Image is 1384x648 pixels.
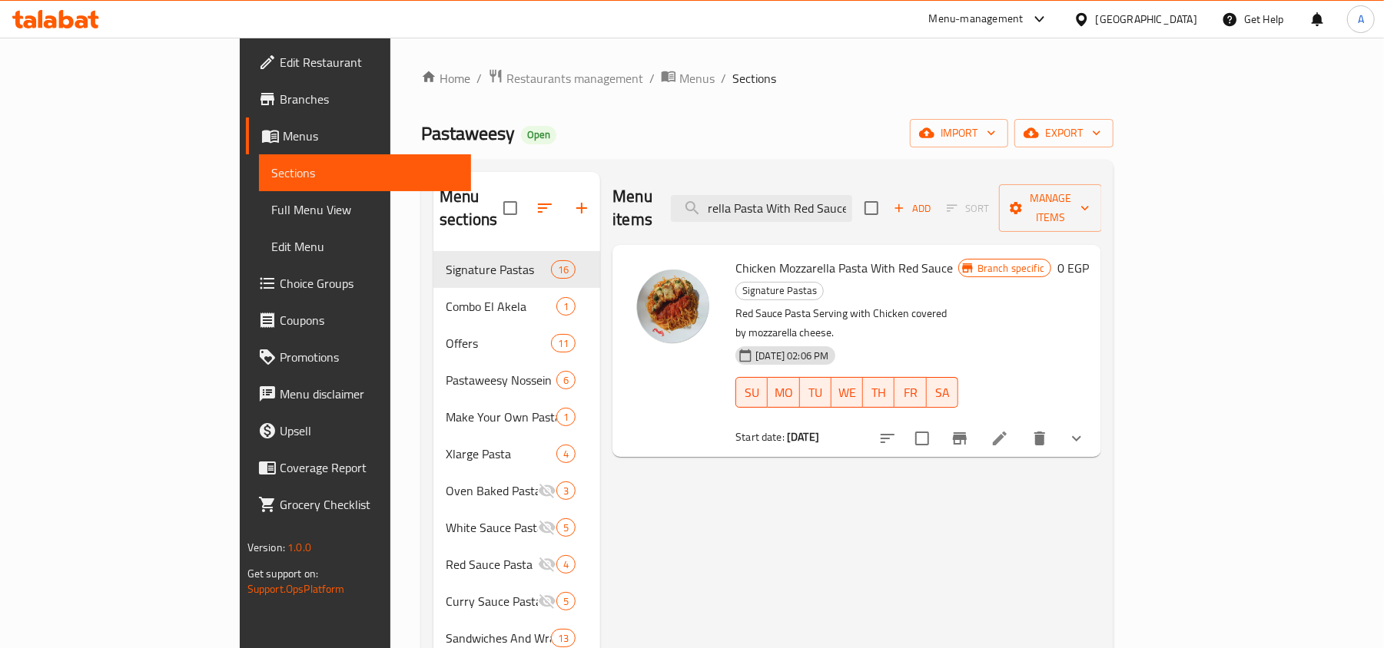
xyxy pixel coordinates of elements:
span: 3 [557,484,575,498]
a: Menu disclaimer [246,375,471,412]
div: items [556,555,576,574]
div: items [551,629,576,647]
svg: Inactive section [538,555,556,574]
a: Sections [259,154,471,191]
div: Oven Baked Pasta [446,481,538,500]
button: WE [831,377,863,408]
span: 5 [557,521,575,535]
span: 1 [557,299,575,314]
div: items [556,445,576,463]
span: Sandwiches And Wraps [446,629,551,647]
span: Edit Menu [271,237,459,256]
p: Red Sauce Pasta Serving with Chicken covered by mozzarella cheese. [735,304,958,342]
span: 11 [552,336,575,351]
button: Manage items [999,184,1102,232]
div: Menu-management [929,10,1024,28]
li: / [721,69,726,88]
div: Signature Pastas [735,282,824,300]
span: WE [838,382,857,404]
a: Edit menu item [991,429,1009,448]
span: 1 [557,410,575,425]
input: search [671,195,852,222]
span: TU [806,382,825,404]
a: Choice Groups [246,265,471,302]
div: White Sauce Pasta5 [433,509,600,546]
div: items [556,481,576,500]
button: MO [768,377,799,408]
img: Chicken Mozzarella Pasta With Red Sauce [625,257,723,355]
span: 5 [557,594,575,609]
span: Manage items [1011,189,1090,227]
button: SA [927,377,958,408]
a: Coupons [246,302,471,339]
span: 6 [557,373,575,388]
span: Signature Pastas [446,260,551,279]
span: 16 [552,263,575,277]
a: Restaurants management [488,68,643,88]
li: / [476,69,482,88]
a: Promotions [246,339,471,375]
span: Edit Restaurant [280,53,459,71]
span: Chicken Mozzarella Pasta With Red Sauce [735,256,953,279]
h2: Menu items [612,185,652,231]
span: Pastaweesy Nossein [446,371,556,389]
span: Add item [888,197,937,220]
button: Branch-specific-item [941,420,978,457]
span: export [1027,124,1101,143]
a: Branches [246,81,471,117]
span: Sections [732,69,776,88]
button: FR [894,377,926,408]
button: TU [800,377,831,408]
button: Add section [563,190,600,226]
a: Menus [246,117,471,154]
span: FR [901,382,920,404]
a: Menus [661,68,715,88]
svg: Show Choices [1067,429,1086,448]
button: Add [888,197,937,220]
span: Red Sauce Pasta [446,555,538,574]
span: Version: [247,537,285,557]
span: Open [521,128,556,141]
a: Upsell [246,412,471,449]
span: Start date: [735,427,785,447]
a: Coverage Report [246,449,471,486]
span: Menus [283,127,459,145]
span: Sections [271,164,459,182]
span: Signature Pastas [736,282,823,299]
nav: breadcrumb [421,68,1114,88]
div: Xlarge Pasta4 [433,435,600,472]
span: 13 [552,631,575,646]
span: import [922,124,996,143]
div: Make Your Own Pasta1 [433,398,600,435]
span: MO [774,382,793,404]
div: White Sauce Pasta [446,518,538,537]
span: Upsell [280,422,459,440]
span: Select all sections [494,192,526,224]
span: Curry Sauce Pasta [446,592,538,610]
span: Full Menu View [271,200,459,219]
span: Make Your Own Pasta [446,408,556,426]
a: Edit Menu [259,228,471,265]
span: Get support on: [247,564,318,584]
a: Grocery Checklist [246,486,471,523]
span: [DATE] 02:06 PM [749,349,835,363]
span: Xlarge Pasta [446,445,556,463]
svg: Inactive section [538,592,556,610]
span: Coverage Report [280,458,459,477]
div: items [556,592,576,610]
span: Sort sections [526,190,563,226]
div: [GEOGRAPHIC_DATA] [1096,11,1197,28]
div: items [556,297,576,316]
button: import [910,119,1008,147]
span: TH [869,382,888,404]
span: Menus [679,69,715,88]
span: Branches [280,90,459,108]
a: Edit Restaurant [246,44,471,81]
span: Add [891,200,933,217]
